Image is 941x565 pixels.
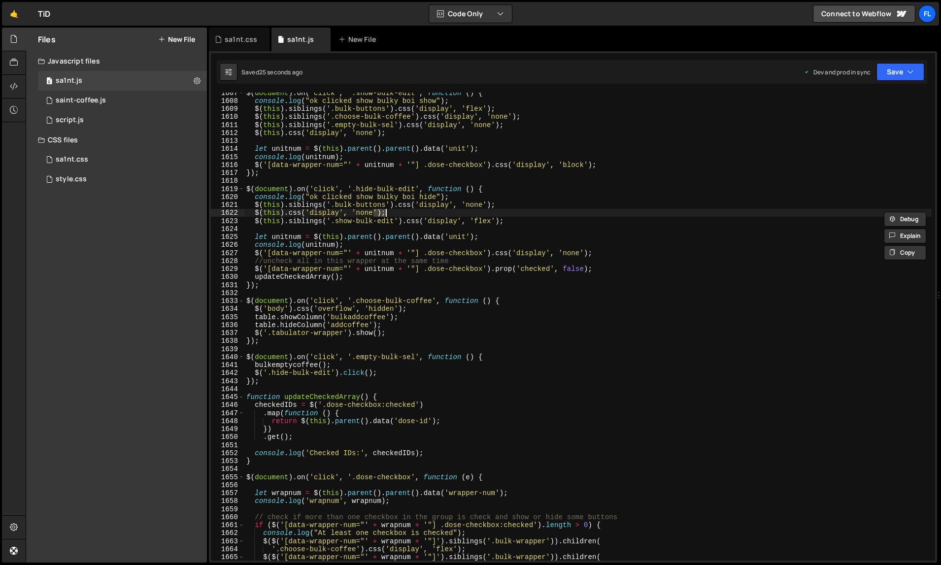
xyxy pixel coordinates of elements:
div: 4604/27020.js [38,91,207,110]
div: 1623 [211,217,244,225]
div: 1649 [211,425,244,433]
div: 1647 [211,409,244,417]
div: 1633 [211,297,244,305]
div: 4604/37981.js [38,71,207,91]
button: Explain [884,229,926,243]
div: 1607 [211,89,244,97]
div: 1637 [211,329,244,337]
div: 1627 [211,249,244,257]
div: 1639 [211,345,244,353]
div: 1620 [211,193,244,201]
div: 1616 [211,161,244,169]
div: 1660 [211,513,244,521]
div: 1624 [211,225,244,233]
div: 1640 [211,353,244,361]
div: 4604/42100.css [38,150,207,169]
div: 1628 [211,257,244,265]
div: 1650 [211,433,244,441]
div: 1625 [211,233,244,241]
div: 1656 [211,481,244,489]
div: 1610 [211,113,244,121]
div: 1652 [211,449,244,457]
div: sa1nt.js [287,34,314,44]
div: 1629 [211,265,244,273]
div: 1631 [211,281,244,289]
div: CSS files [26,130,207,150]
div: Saved [241,68,302,76]
div: 1638 [211,337,244,345]
div: 1636 [211,321,244,329]
div: 4604/24567.js [38,110,207,130]
div: 1632 [211,289,244,297]
div: 1626 [211,241,244,249]
button: New File [158,35,195,43]
button: Copy [884,245,926,260]
div: New File [338,34,380,44]
div: 1615 [211,153,244,161]
button: Save [876,63,924,81]
div: 1612 [211,129,244,137]
div: 1663 [211,537,244,545]
div: 1613 [211,137,244,145]
div: 1634 [211,305,244,313]
div: 1621 [211,201,244,209]
div: 1609 [211,105,244,113]
div: 1622 [211,209,244,217]
h2: Files [38,34,56,45]
div: style.css [56,175,87,184]
button: Code Only [429,5,512,23]
a: Fl [918,5,936,23]
div: 4604/25434.css [38,169,207,189]
div: Javascript files [26,51,207,71]
div: 1664 [211,545,244,553]
div: sa1nt.js [56,76,82,85]
div: 1618 [211,177,244,185]
div: 1614 [211,145,244,153]
div: 1655 [211,473,244,481]
a: Connect to Webflow [813,5,915,23]
button: Debug [884,212,926,227]
span: 0 [46,78,52,86]
div: 1657 [211,489,244,497]
div: 1608 [211,97,244,105]
div: 1661 [211,521,244,529]
div: 1662 [211,529,244,537]
div: saint-coffee.js [56,96,106,105]
div: 1658 [211,497,244,505]
div: 1651 [211,441,244,449]
div: sa1nt.css [225,34,257,44]
div: 1643 [211,377,244,385]
div: 1665 [211,553,244,561]
div: 1648 [211,417,244,425]
a: 🤙 [2,2,26,26]
div: 1659 [211,505,244,513]
div: 1644 [211,385,244,393]
div: 1617 [211,169,244,177]
div: 25 seconds ago [259,68,302,76]
div: 1641 [211,361,244,369]
div: 1646 [211,401,244,409]
div: 1635 [211,313,244,321]
div: script.js [56,116,84,125]
div: sa1nt.css [56,155,88,164]
div: 1653 [211,457,244,465]
div: 1642 [211,369,244,377]
div: 1619 [211,185,244,193]
div: 1630 [211,273,244,281]
div: 1645 [211,393,244,401]
div: TiD [38,8,50,20]
div: 1654 [211,465,244,473]
div: Dev and prod in sync [804,68,871,76]
div: 1611 [211,121,244,129]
